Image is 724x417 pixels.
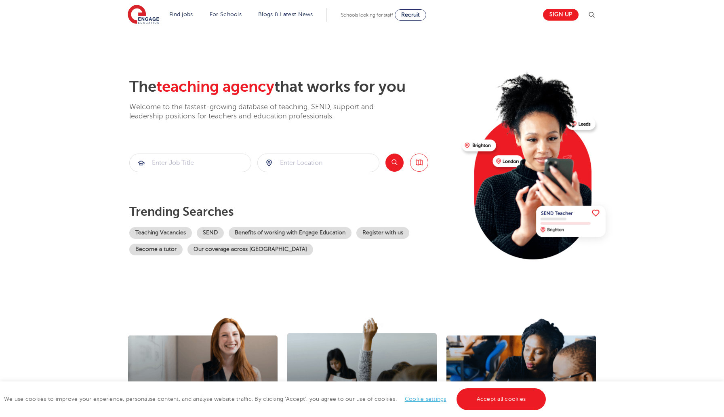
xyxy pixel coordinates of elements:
[543,9,579,21] a: Sign up
[129,154,251,172] div: Submit
[129,204,455,219] p: Trending searches
[229,227,351,239] a: Benefits of working with Engage Education
[169,11,193,17] a: Find jobs
[257,154,379,172] div: Submit
[129,102,396,121] p: Welcome to the fastest-growing database of teaching, SEND, support and leadership positions for t...
[405,396,446,402] a: Cookie settings
[401,12,420,18] span: Recruit
[197,227,224,239] a: SEND
[210,11,242,17] a: For Schools
[395,9,426,21] a: Recruit
[156,78,274,95] span: teaching agency
[356,227,409,239] a: Register with us
[341,12,393,18] span: Schools looking for staff
[258,154,379,172] input: Submit
[4,396,548,402] span: We use cookies to improve your experience, personalise content, and analyse website traffic. By c...
[258,11,313,17] a: Blogs & Latest News
[187,244,313,255] a: Our coverage across [GEOGRAPHIC_DATA]
[128,5,159,25] img: Engage Education
[129,227,192,239] a: Teaching Vacancies
[129,244,183,255] a: Become a tutor
[385,154,404,172] button: Search
[130,154,251,172] input: Submit
[129,78,455,96] h2: The that works for you
[457,388,546,410] a: Accept all cookies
